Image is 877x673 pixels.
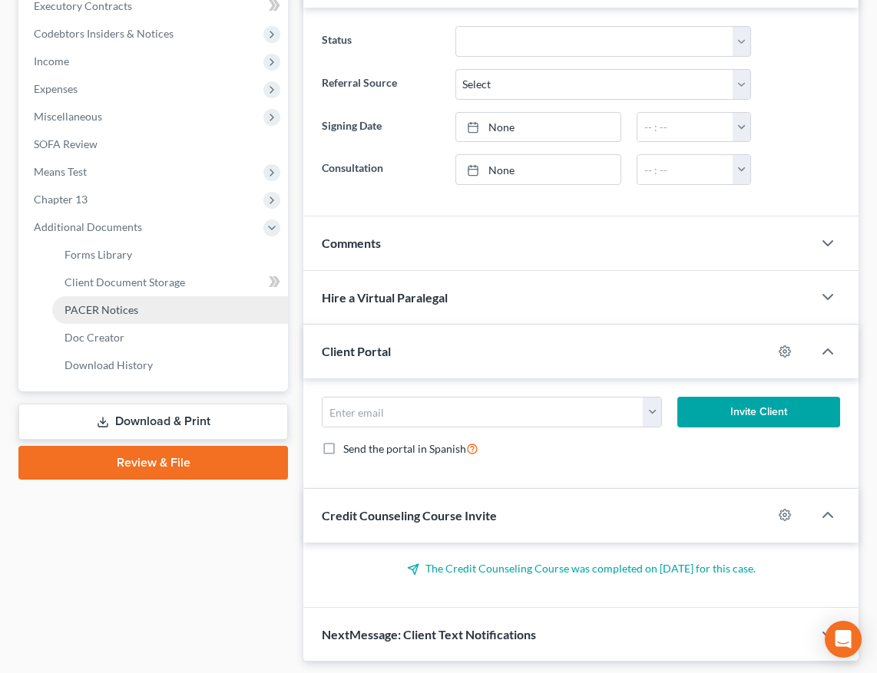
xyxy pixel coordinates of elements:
[65,358,153,371] span: Download History
[34,165,87,178] span: Means Test
[314,154,448,185] label: Consultation
[322,344,391,358] span: Client Portal
[34,137,98,150] span: SOFA Review
[314,112,448,143] label: Signing Date
[322,508,497,523] span: Credit Counseling Course Invite
[677,397,840,427] button: Invite Client
[34,54,69,68] span: Income
[314,69,448,100] label: Referral Source
[637,155,733,184] input: -- : --
[322,561,840,576] p: The Credit Counseling Course was completed on [DATE] for this case.
[34,220,142,233] span: Additional Documents
[314,26,448,57] label: Status
[65,248,132,261] span: Forms Library
[637,113,733,142] input: -- : --
[322,290,448,305] span: Hire a Virtual Paralegal
[52,351,288,379] a: Download History
[65,331,124,344] span: Doc Creator
[18,446,288,480] a: Review & File
[18,404,288,440] a: Download & Print
[52,296,288,324] a: PACER Notices
[65,275,185,289] span: Client Document Storage
[22,130,288,158] a: SOFA Review
[825,621,862,658] div: Open Intercom Messenger
[52,324,288,351] a: Doc Creator
[65,303,138,316] span: PACER Notices
[456,155,621,184] a: None
[52,241,288,269] a: Forms Library
[343,442,466,455] span: Send the portal in Spanish
[34,27,174,40] span: Codebtors Insiders & Notices
[322,236,381,250] span: Comments
[456,113,621,142] a: None
[52,269,288,296] a: Client Document Storage
[323,398,644,427] input: Enter email
[34,193,88,206] span: Chapter 13
[322,627,536,642] span: NextMessage: Client Text Notifications
[34,110,102,123] span: Miscellaneous
[34,82,78,95] span: Expenses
